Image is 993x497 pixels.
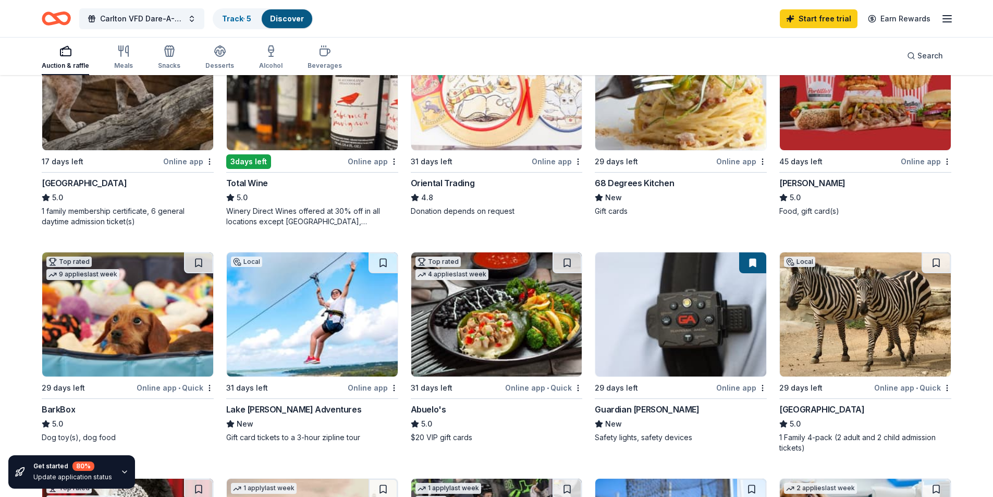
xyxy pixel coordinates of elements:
[226,177,268,189] div: Total Wine
[100,13,183,25] span: Carlton VFD Dare-A-Oke
[114,62,133,70] div: Meals
[595,26,766,150] img: Image for 68 Degrees Kitchen
[411,252,583,443] a: Image for Abuelo's Top rated4 applieslast week31 days leftOnline app•QuickAbuelo's5.0$20 VIP gift...
[42,432,214,443] div: Dog toy(s), dog food
[42,252,214,443] a: Image for BarkBoxTop rated9 applieslast week29 days leftOnline app•QuickBarkBox5.0Dog toy(s), dog...
[595,26,767,216] a: Image for 68 Degrees KitchenLocal29 days leftOnline app68 Degrees KitchenNewGift cards
[137,381,214,394] div: Online app Quick
[33,462,112,471] div: Get started
[226,432,398,443] div: Gift card tickets to a 3-hour zipline tour
[227,26,398,150] img: Image for Total Wine
[213,8,313,29] button: Track· 5Discover
[42,62,89,70] div: Auction & raffle
[411,206,583,216] div: Donation depends on request
[779,206,951,216] div: Food, gift card(s)
[52,191,63,204] span: 5.0
[716,155,767,168] div: Online app
[163,155,214,168] div: Online app
[158,41,180,75] button: Snacks
[226,154,271,169] div: 3 days left
[52,418,63,430] span: 5.0
[226,26,398,227] a: Image for Total WineTop rated8 applieslast week3days leftOnline appTotal Wine5.0Winery Direct Win...
[415,257,461,267] div: Top rated
[222,14,251,23] a: Track· 5
[270,14,304,23] a: Discover
[411,382,452,394] div: 31 days left
[178,384,180,392] span: •
[308,41,342,75] button: Beverages
[505,381,582,394] div: Online app Quick
[595,206,767,216] div: Gift cards
[532,155,582,168] div: Online app
[79,8,204,29] button: Carlton VFD Dare-A-Oke
[716,381,767,394] div: Online app
[779,432,951,453] div: 1 Family 4-pack (2 adult and 2 child admission tickets)
[595,403,699,416] div: Guardian [PERSON_NAME]
[917,50,943,62] span: Search
[790,191,801,204] span: 5.0
[158,62,180,70] div: Snacks
[415,483,481,494] div: 1 apply last week
[231,483,297,494] div: 1 apply last week
[348,381,398,394] div: Online app
[411,432,583,443] div: $20 VIP gift cards
[779,177,845,189] div: [PERSON_NAME]
[595,382,638,394] div: 29 days left
[348,155,398,168] div: Online app
[226,206,398,227] div: Winery Direct Wines offered at 30% off in all locations except [GEOGRAPHIC_DATA], [GEOGRAPHIC_DAT...
[42,26,214,227] a: Image for Houston ZooLocal17 days leftOnline app[GEOGRAPHIC_DATA]5.01 family membership certifica...
[415,269,488,280] div: 4 applies last week
[205,62,234,70] div: Desserts
[42,41,89,75] button: Auction & raffle
[779,155,823,168] div: 45 days left
[46,257,92,267] div: Top rated
[226,403,361,416] div: Lake [PERSON_NAME] Adventures
[42,403,75,416] div: BarkBox
[790,418,801,430] span: 5.0
[421,191,433,204] span: 4.8
[595,155,638,168] div: 29 days left
[259,62,283,70] div: Alcohol
[205,41,234,75] button: Desserts
[779,26,951,216] a: Image for Portillo'sTop rated5 applieslast week45 days leftOnline app[PERSON_NAME]5.0Food, gift c...
[42,155,83,168] div: 17 days left
[42,206,214,227] div: 1 family membership certificate, 6 general daytime admission ticket(s)
[595,432,767,443] div: Safety lights, safety devices
[226,382,268,394] div: 31 days left
[779,252,951,453] a: Image for San Antonio ZooLocal29 days leftOnline app•Quick[GEOGRAPHIC_DATA]5.01 Family 4-pack (2 ...
[42,382,85,394] div: 29 days left
[411,155,452,168] div: 31 days left
[916,384,918,392] span: •
[874,381,951,394] div: Online app Quick
[780,26,951,150] img: Image for Portillo's
[308,62,342,70] div: Beverages
[72,462,94,471] div: 80 %
[114,41,133,75] button: Meals
[595,177,674,189] div: 68 Degrees Kitchen
[226,252,398,443] a: Image for Lake Travis Zipline AdventuresLocal31 days leftOnline appLake [PERSON_NAME] AdventuresN...
[780,9,857,28] a: Start free trial
[411,26,583,216] a: Image for Oriental TradingTop rated12 applieslast week31 days leftOnline appOriental Trading4.8Do...
[784,257,815,267] div: Local
[42,177,127,189] div: [GEOGRAPHIC_DATA]
[605,418,622,430] span: New
[605,191,622,204] span: New
[231,257,262,267] div: Local
[595,252,766,377] img: Image for Guardian Angel Device
[547,384,549,392] span: •
[901,155,951,168] div: Online app
[237,191,248,204] span: 5.0
[42,26,213,150] img: Image for Houston Zoo
[411,26,582,150] img: Image for Oriental Trading
[780,252,951,377] img: Image for San Antonio Zoo
[411,177,475,189] div: Oriental Trading
[421,418,432,430] span: 5.0
[595,252,767,443] a: Image for Guardian Angel Device29 days leftOnline appGuardian [PERSON_NAME]NewSafety lights, safe...
[33,473,112,481] div: Update application status
[779,382,823,394] div: 29 days left
[227,252,398,377] img: Image for Lake Travis Zipline Adventures
[42,252,213,377] img: Image for BarkBox
[779,403,864,416] div: [GEOGRAPHIC_DATA]
[862,9,937,28] a: Earn Rewards
[411,252,582,377] img: Image for Abuelo's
